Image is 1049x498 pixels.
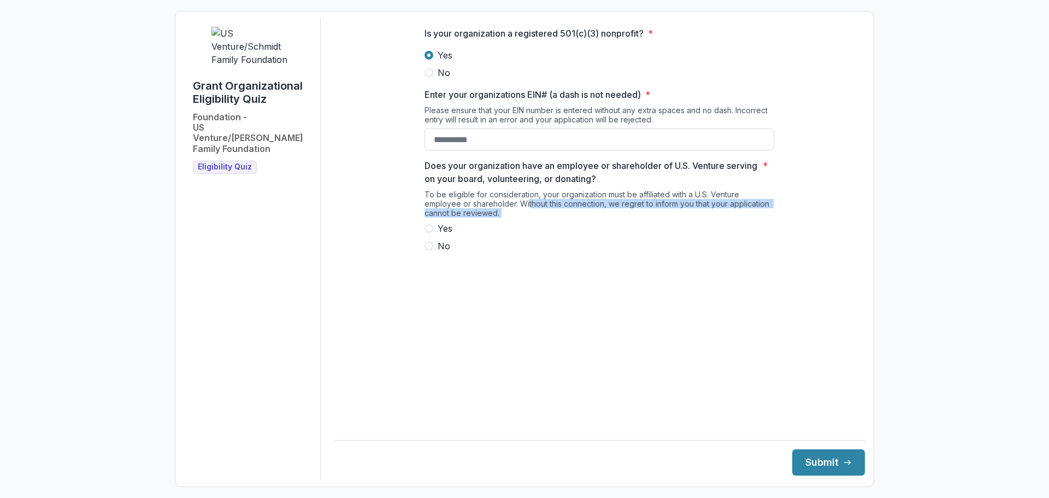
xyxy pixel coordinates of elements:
[438,239,450,253] span: No
[198,162,252,172] span: Eligibility Quiz
[425,190,774,222] div: To be eligible for consideration, your organization must be affiliated with a U.S. Venture employ...
[425,27,644,40] p: Is your organization a registered 501(c)(3) nonprofit?
[425,88,641,101] p: Enter your organizations EIN# (a dash is not needed)
[438,66,450,79] span: No
[792,449,865,476] button: Submit
[438,222,452,235] span: Yes
[425,159,758,185] p: Does your organization have an employee or shareholder of U.S. Venture serving on your board, vol...
[211,27,293,66] img: US Venture/Schmidt Family Foundation
[438,49,452,62] span: Yes
[425,106,774,128] div: Please ensure that your EIN number is entered without any extra spaces and no dash. Incorrect ent...
[193,112,311,154] h2: Foundation - US Venture/[PERSON_NAME] Family Foundation
[193,79,311,106] h1: Grant Organizational Eligibility Quiz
